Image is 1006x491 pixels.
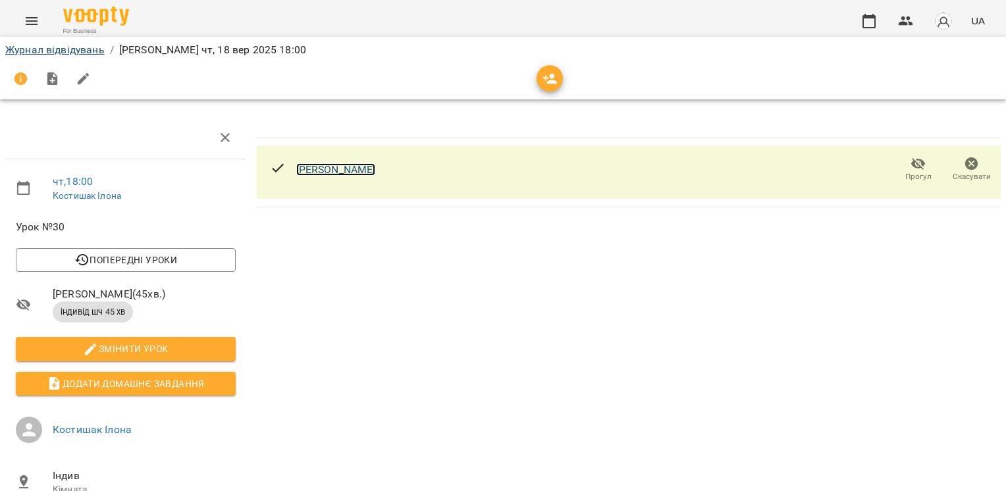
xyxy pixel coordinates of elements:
button: Додати домашнє завдання [16,372,236,396]
button: Змінити урок [16,337,236,361]
span: Урок №30 [16,219,236,235]
span: індивід шч 45 хв [53,306,133,318]
span: [PERSON_NAME] ( 45 хв. ) [53,286,236,302]
span: Попередні уроки [26,252,225,268]
a: Костишак Ілона [53,190,121,201]
span: Прогул [905,171,932,182]
p: [PERSON_NAME] чт, 18 вер 2025 18:00 [119,42,306,58]
span: Змінити урок [26,341,225,357]
button: Попередні уроки [16,248,236,272]
button: UA [966,9,990,33]
a: Журнал відвідувань [5,43,105,56]
a: чт , 18:00 [53,175,93,188]
span: Індив [53,468,236,484]
button: Скасувати [945,151,998,188]
span: For Business [63,27,129,36]
img: Voopty Logo [63,7,129,26]
a: [PERSON_NAME] [296,163,376,176]
a: Костишак Ілона [53,423,132,436]
nav: breadcrumb [5,42,1001,58]
button: Menu [16,5,47,37]
span: UA [971,14,985,28]
span: Скасувати [953,171,991,182]
button: Прогул [891,151,945,188]
span: Додати домашнє завдання [26,376,225,392]
img: avatar_s.png [934,12,953,30]
li: / [110,42,114,58]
